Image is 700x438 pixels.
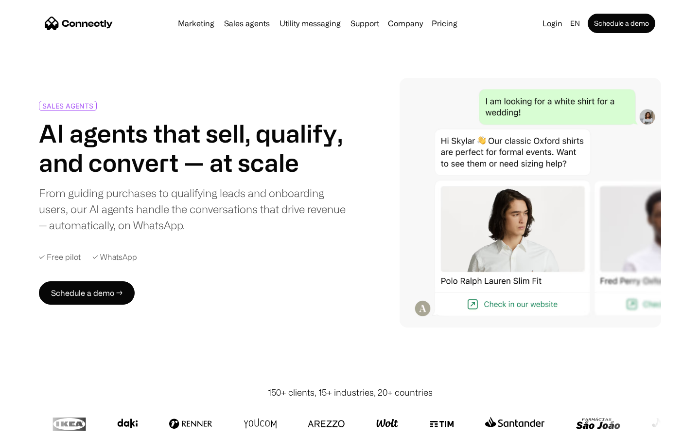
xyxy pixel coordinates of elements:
[39,253,81,262] div: ✓ Free pilot
[347,19,383,27] a: Support
[268,386,433,399] div: 150+ clients, 15+ industries, 20+ countries
[42,102,93,109] div: SALES AGENTS
[385,17,426,30] div: Company
[588,14,655,33] a: Schedule a demo
[570,17,580,30] div: en
[19,421,58,435] ul: Language list
[92,253,137,262] div: ✓ WhatsApp
[45,16,113,31] a: home
[566,17,586,30] div: en
[39,119,346,177] h1: AI agents that sell, qualify, and convert — at scale
[388,17,423,30] div: Company
[39,281,135,305] a: Schedule a demo →
[276,19,345,27] a: Utility messaging
[428,19,461,27] a: Pricing
[10,420,58,435] aside: Language selected: English
[539,17,566,30] a: Login
[174,19,218,27] a: Marketing
[39,185,346,233] div: From guiding purchases to qualifying leads and onboarding users, our AI agents handle the convers...
[220,19,274,27] a: Sales agents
